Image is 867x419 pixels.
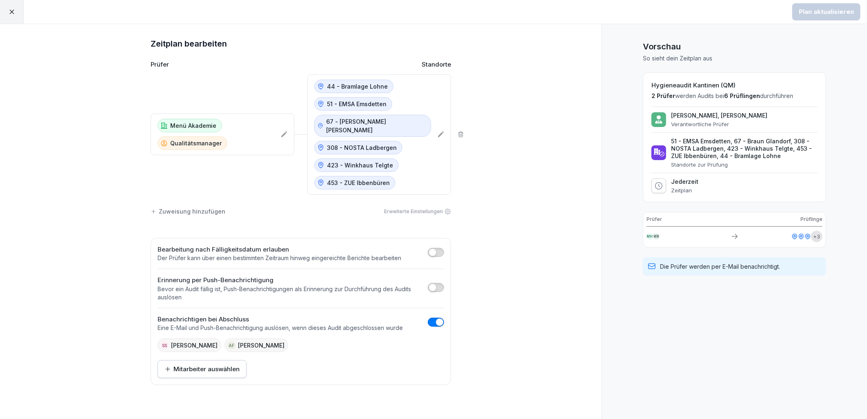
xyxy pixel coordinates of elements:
[158,315,403,324] h2: Benachrichtigen bei Abschluss
[158,285,424,301] p: Bevor ein Audit fällig ist, Push-Benachrichtigungen als Erinnerung zur Durchführung des Audits au...
[671,178,698,185] p: Jederzeit
[160,341,169,350] div: SS
[225,339,288,352] div: [PERSON_NAME]
[327,82,388,91] p: 44 - Bramlage Lohne
[158,360,247,378] button: Mitarbeiter auswählen
[811,231,823,242] div: + 3
[792,3,860,20] button: Plan aktualisieren
[651,92,818,100] p: werden Audits bei durchführen
[151,207,225,216] div: Zuweisung hinzufügen
[643,54,826,62] p: So sieht dein Zeitplan aus
[800,216,823,223] p: Prüflinge
[170,139,222,147] p: Qualitätsmanager
[422,60,451,69] p: Standorte
[653,233,660,240] div: WR
[165,365,240,374] div: Mitarbeiter auswählen
[651,92,675,99] span: 2 Prüfer
[158,254,401,262] p: Der Prüfer kann über einen bestimmten Zeitraum hinweg eingereichte Berichte bearbeiten
[151,37,451,50] h1: Zeitplan bearbeiten
[227,341,236,350] div: AF
[327,178,390,187] p: 453 - ZUE Ibbenbüren
[671,187,698,194] p: Zeitplan
[671,121,767,127] p: Verantwortliche Prüfer
[158,245,401,254] h2: Bearbeitung nach Fälligkeitsdatum erlauben
[158,339,221,352] div: [PERSON_NAME]
[170,121,216,130] p: Menü Akademie
[326,117,425,134] p: 67 - [PERSON_NAME] [PERSON_NAME]
[327,161,393,169] p: 423 - Winkhaus Telgte
[724,92,760,99] span: 6 Prüflingen
[647,216,662,223] p: Prüfer
[671,161,818,168] p: Standorte zur Prüfung
[643,40,826,53] h1: Vorschau
[384,208,451,215] div: Erweiterte Einstellungen
[660,262,780,271] p: Die Prüfer werden per E-Mail benachrichtigt.
[327,143,397,152] p: 308 - NOSTA Ladbergen
[158,276,424,285] h2: Erinnerung per Push-Benachrichtigung
[151,60,169,69] p: Prüfer
[799,7,854,16] div: Plan aktualisieren
[647,233,653,240] div: MH
[327,100,387,108] p: 51 - EMSA Emsdetten
[651,81,818,90] h2: Hygieneaudit Kantinen (QM)
[671,112,767,119] p: [PERSON_NAME], [PERSON_NAME]
[671,138,818,160] p: 51 - EMSA Emsdetten, 67 - Braun Glandorf, 308 - NOSTA Ladbergen, 423 - Winkhaus Telgte, 453 - ZUE...
[158,324,403,332] p: Eine E-Mail und Push-Benachrichtigung auslösen, wenn dieses Audit abgeschlossen wurde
